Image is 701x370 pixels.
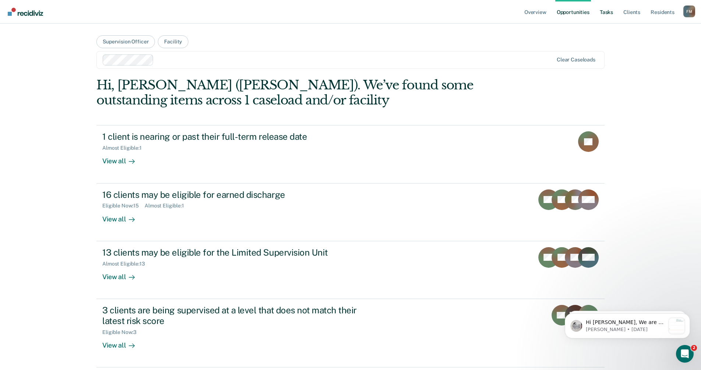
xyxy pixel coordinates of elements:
[683,6,695,17] button: Profile dropdown button
[102,247,361,258] div: 13 clients may be eligible for the Limited Supervision Unit
[96,299,605,367] a: 3 clients are being supervised at a level that does not match their latest risk scoreEligible Now...
[96,125,605,183] a: 1 client is nearing or past their full-term release dateAlmost Eligible:1View all
[102,203,145,209] div: Eligible Now : 15
[691,345,697,351] span: 2
[96,78,503,108] div: Hi, [PERSON_NAME] ([PERSON_NAME]). We’ve found some outstanding items across 1 caseload and/or fa...
[158,35,188,48] button: Facility
[554,299,701,350] iframe: Intercom notifications message
[32,28,111,34] p: Message from Kim, sent 1w ago
[102,329,142,335] div: Eligible Now : 3
[96,35,155,48] button: Supervision Officer
[102,151,144,166] div: View all
[102,305,361,326] div: 3 clients are being supervised at a level that does not match their latest risk score
[102,267,144,281] div: View all
[32,21,111,209] span: Hi [PERSON_NAME], We are so excited to announce a brand new feature: AI case note search! 📣 Findi...
[96,241,605,299] a: 13 clients may be eligible for the Limited Supervision UnitAlmost Eligible:13View all
[8,8,43,16] img: Recidiviz
[145,203,190,209] div: Almost Eligible : 1
[96,184,605,241] a: 16 clients may be eligible for earned dischargeEligible Now:15Almost Eligible:1View all
[102,189,361,200] div: 16 clients may be eligible for earned discharge
[102,209,144,223] div: View all
[102,145,148,151] div: Almost Eligible : 1
[102,261,151,267] div: Almost Eligible : 13
[102,335,144,349] div: View all
[676,345,694,363] iframe: Intercom live chat
[557,57,595,63] div: Clear caseloads
[683,6,695,17] div: F M
[102,131,361,142] div: 1 client is nearing or past their full-term release date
